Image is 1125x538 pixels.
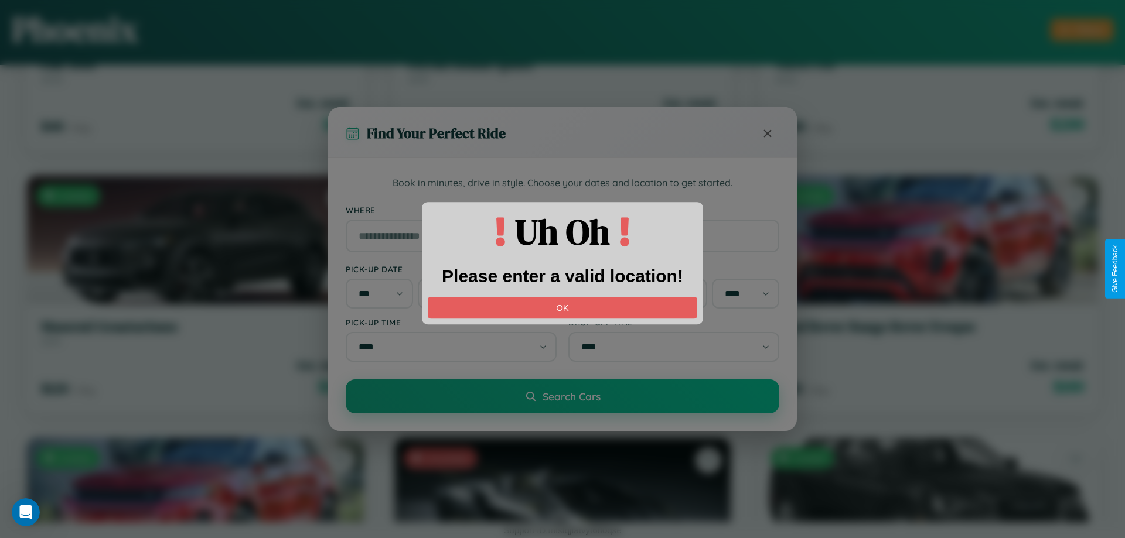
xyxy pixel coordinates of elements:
[568,317,779,327] label: Drop-off Time
[367,124,506,143] h3: Find Your Perfect Ride
[346,264,557,274] label: Pick-up Date
[346,205,779,215] label: Where
[346,176,779,191] p: Book in minutes, drive in style. Choose your dates and location to get started.
[568,264,779,274] label: Drop-off Date
[346,317,557,327] label: Pick-up Time
[543,390,601,403] span: Search Cars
